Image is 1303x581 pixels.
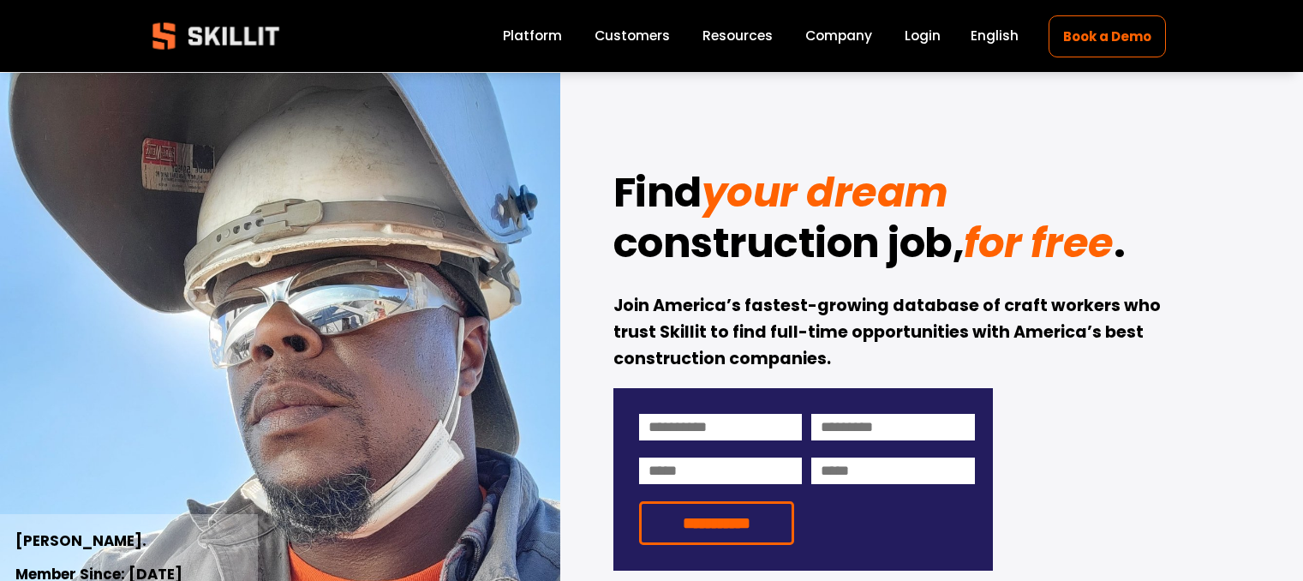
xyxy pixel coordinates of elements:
span: Resources [702,26,773,45]
a: Company [805,25,872,48]
a: Customers [595,25,670,48]
img: Skillit [138,10,294,62]
span: English [971,26,1019,45]
strong: . [1114,214,1126,272]
em: your dream [702,164,948,221]
strong: Join America’s fastest-growing database of craft workers who trust Skillit to find full-time oppo... [613,294,1164,369]
strong: Find [613,164,702,221]
a: folder dropdown [702,25,773,48]
a: Login [905,25,941,48]
div: language picker [971,25,1019,48]
strong: construction job, [613,214,965,272]
a: Book a Demo [1049,15,1165,57]
strong: [PERSON_NAME]. [15,530,146,551]
em: for free [964,214,1113,272]
a: Platform [503,25,562,48]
